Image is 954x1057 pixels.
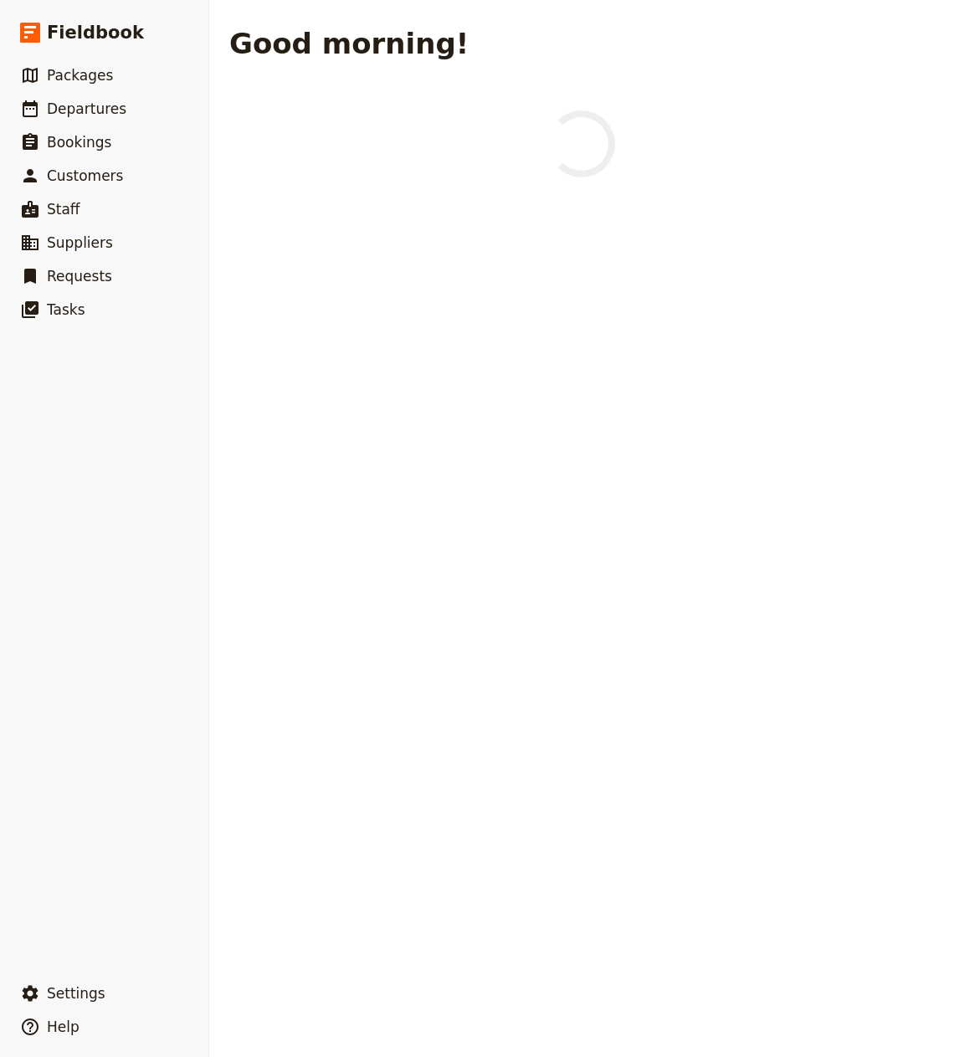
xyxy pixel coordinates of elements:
span: Departures [47,100,126,117]
span: Staff [47,201,80,218]
span: Suppliers [47,234,113,251]
span: Settings [47,985,105,1002]
span: Bookings [47,134,111,151]
span: Requests [47,268,112,285]
span: Fieldbook [47,20,144,45]
h1: Good morning! [229,27,469,60]
span: Customers [47,167,123,184]
span: Tasks [47,301,85,318]
span: Packages [47,67,113,84]
span: Help [47,1019,79,1035]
